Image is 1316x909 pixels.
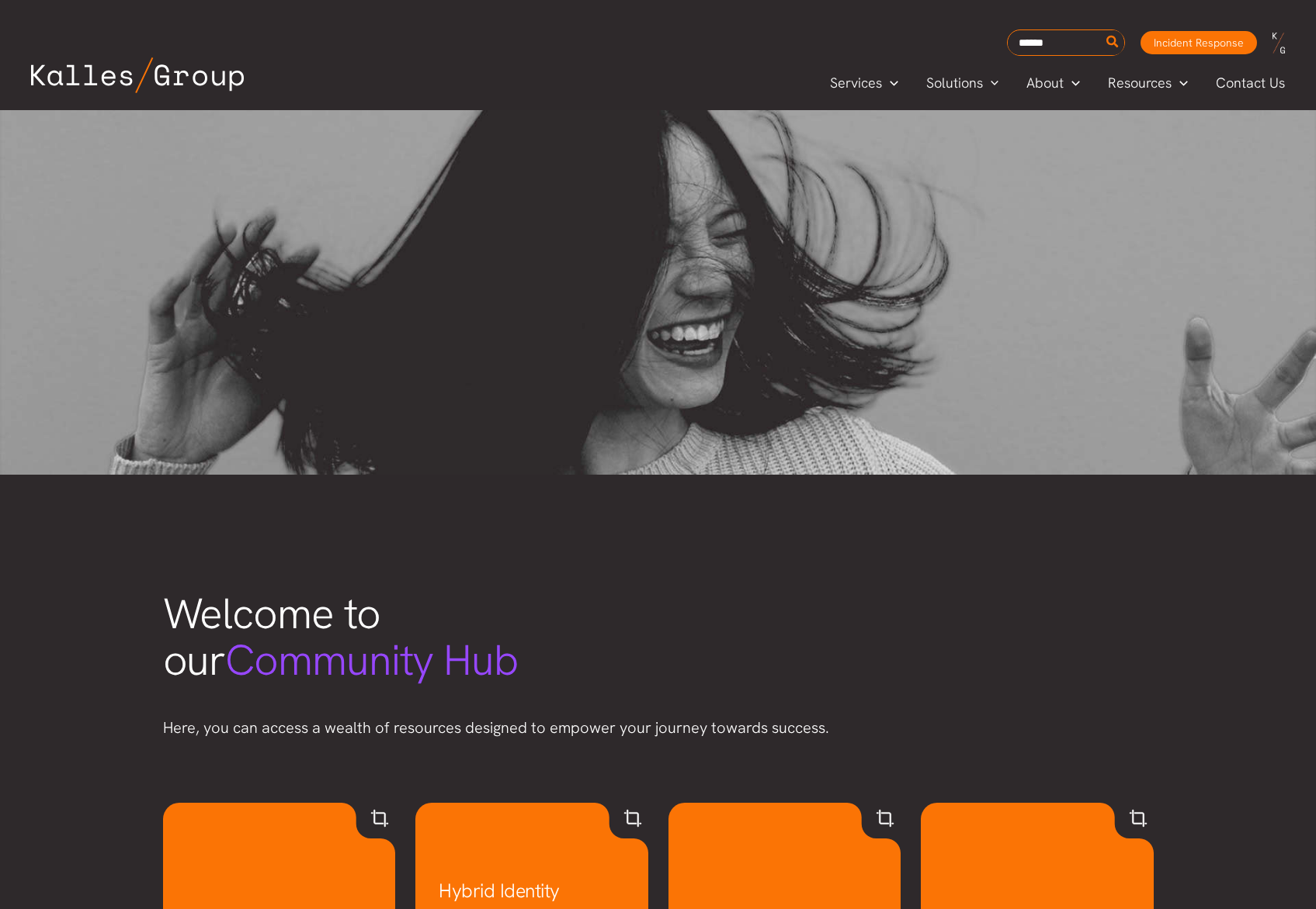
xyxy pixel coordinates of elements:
a: AboutMenu Toggle [1012,71,1094,95]
a: ResourcesMenu Toggle [1094,71,1202,95]
span: Menu Toggle [983,71,999,95]
span: Welcome to our [163,586,519,688]
span: Solutions [926,71,983,95]
span: Menu Toggle [1172,71,1188,95]
a: SolutionsMenu Toggle [912,71,1013,95]
p: Here, you can access a wealth of resources designed to empower your journey towards success. [163,715,1154,741]
nav: Primary Site Navigation [816,70,1300,95]
span: Menu Toggle [882,71,898,95]
span: About [1026,71,1064,95]
span: Resources [1108,71,1172,95]
span: Services [830,71,882,95]
span: Menu Toggle [1064,71,1080,95]
button: Search [1103,30,1123,55]
span: Community Hub [225,632,519,688]
img: Kalles Group [31,57,244,93]
a: Incident Response [1141,31,1257,54]
a: ServicesMenu Toggle [816,71,912,95]
span: Contact Us [1216,71,1285,95]
a: Contact Us [1202,71,1300,95]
